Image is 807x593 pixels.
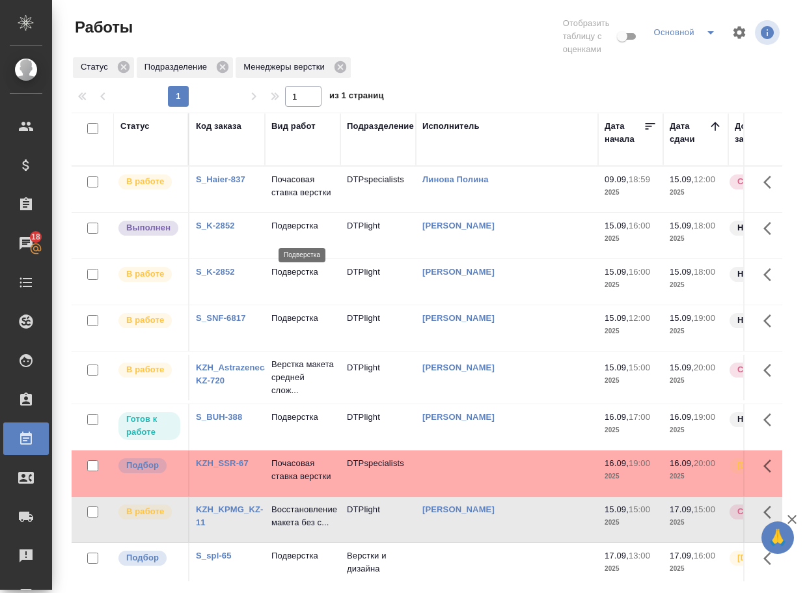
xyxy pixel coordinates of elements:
[271,457,334,483] p: Почасовая ставка верстки
[126,551,159,564] p: Подбор
[196,174,245,184] a: S_Haier-837
[629,412,650,422] p: 17:00
[23,230,48,243] span: 18
[670,363,694,372] p: 15.09,
[670,174,694,184] p: 15.09,
[196,412,242,422] a: S_BUH-388
[340,497,416,542] td: DTPlight
[737,363,776,376] p: Срочный
[347,120,414,133] div: Подразделение
[670,504,694,514] p: 17.09,
[756,259,787,290] button: Здесь прячутся важные кнопки
[670,232,722,245] p: 2025
[340,450,416,496] td: DTPspecialists
[737,505,776,518] p: Срочный
[670,516,722,529] p: 2025
[670,186,722,199] p: 2025
[196,504,264,527] a: KZH_KPMG_KZ-11
[605,267,629,277] p: 15.09,
[126,413,172,439] p: Готов к работе
[670,424,722,437] p: 2025
[117,503,182,521] div: Исполнитель выполняет работу
[422,120,480,133] div: Исполнитель
[117,173,182,191] div: Исполнитель выполняет работу
[196,267,235,277] a: S_K-2852
[670,562,722,575] p: 2025
[271,219,334,232] p: Подверстка
[650,22,724,43] div: split button
[629,313,650,323] p: 12:00
[196,120,241,133] div: Код заказа
[271,358,334,397] p: Верстка макета средней слож...
[117,549,182,567] div: Можно подбирать исполнителей
[196,551,232,560] a: S_spl-65
[422,313,495,323] a: [PERSON_NAME]
[694,504,715,514] p: 15:00
[243,61,329,74] p: Менеджеры верстки
[236,57,351,78] div: Менеджеры верстки
[605,374,657,387] p: 2025
[670,120,709,146] div: Дата сдачи
[737,551,802,564] p: [DEMOGRAPHIC_DATA]
[629,267,650,277] p: 16:00
[117,266,182,283] div: Исполнитель выполняет работу
[694,267,715,277] p: 18:00
[605,363,629,372] p: 15.09,
[126,505,164,518] p: В работе
[126,363,164,376] p: В работе
[756,497,787,528] button: Здесь прячутся важные кнопки
[605,279,657,292] p: 2025
[670,374,722,387] p: 2025
[670,470,722,483] p: 2025
[629,458,650,468] p: 19:00
[422,174,489,184] a: Линова Полина
[144,61,212,74] p: Подразделение
[755,20,782,45] span: Посмотреть информацию
[137,57,233,78] div: Подразделение
[670,313,694,323] p: 15.09,
[605,221,629,230] p: 15.09,
[629,174,650,184] p: 18:59
[117,312,182,329] div: Исполнитель выполняет работу
[271,266,334,279] p: Подверстка
[196,363,272,385] a: KZH_Astrazeneca-KZ-720
[605,551,629,560] p: 17.09,
[756,167,787,198] button: Здесь прячутся важные кнопки
[117,219,182,237] div: Исполнитель завершил работу
[605,504,629,514] p: 15.09,
[670,458,694,468] p: 16.09,
[340,355,416,400] td: DTPlight
[605,424,657,437] p: 2025
[605,470,657,483] p: 2025
[120,120,150,133] div: Статус
[737,221,793,234] p: Нормальный
[81,61,113,74] p: Статус
[737,268,793,281] p: Нормальный
[756,450,787,482] button: Здесь прячутся важные кнопки
[340,259,416,305] td: DTPlight
[196,458,249,468] a: KZH_SSR-67
[126,221,171,234] p: Выполнен
[761,521,794,554] button: 🙏
[737,413,793,426] p: Нормальный
[196,313,246,323] a: S_SNF-6817
[126,459,159,472] p: Подбор
[605,325,657,338] p: 2025
[737,175,776,188] p: Срочный
[422,504,495,514] a: [PERSON_NAME]
[670,412,694,422] p: 16.09,
[756,305,787,337] button: Здесь прячутся важные кнопки
[629,504,650,514] p: 15:00
[271,411,334,424] p: Подверстка
[670,551,694,560] p: 17.09,
[756,213,787,244] button: Здесь прячутся важные кнопки
[605,516,657,529] p: 2025
[271,120,316,133] div: Вид работ
[694,363,715,372] p: 20:00
[694,221,715,230] p: 18:00
[126,175,164,188] p: В работе
[670,279,722,292] p: 2025
[340,543,416,588] td: Верстки и дизайна
[340,213,416,258] td: DTPlight
[694,412,715,422] p: 19:00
